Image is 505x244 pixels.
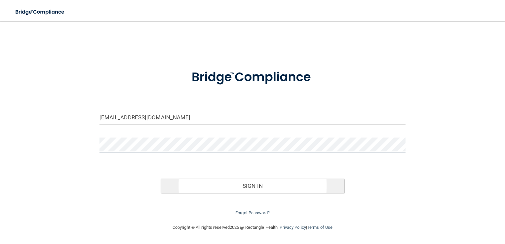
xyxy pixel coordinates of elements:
a: Terms of Use [307,225,332,230]
input: Email [99,110,406,125]
img: bridge_compliance_login_screen.278c3ca4.svg [10,5,71,19]
iframe: Drift Widget Chat Controller [391,198,497,224]
a: Privacy Policy [280,225,306,230]
img: bridge_compliance_login_screen.278c3ca4.svg [178,61,327,94]
a: Forgot Password? [235,210,270,215]
button: Sign In [161,179,344,193]
div: Copyright © All rights reserved 2025 @ Rectangle Health | | [132,217,373,238]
